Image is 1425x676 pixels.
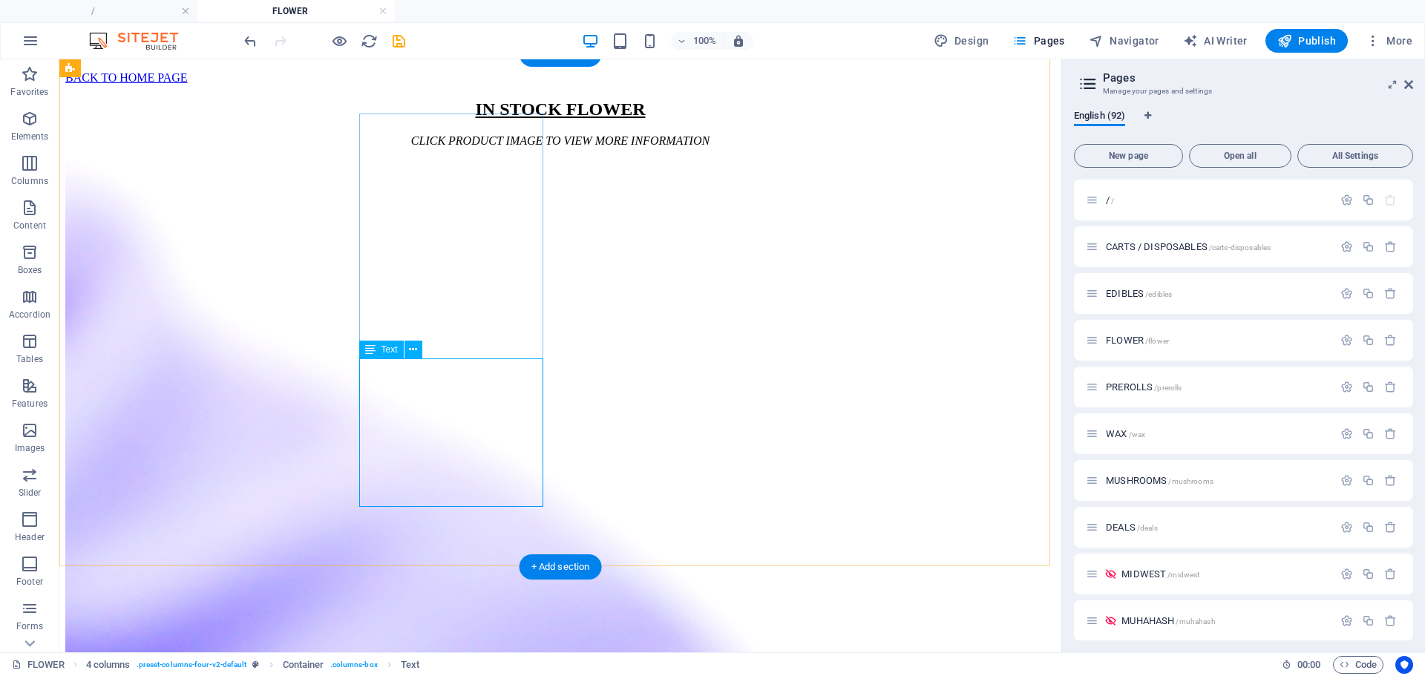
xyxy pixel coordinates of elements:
div: MUHAHASH/muhahash [1117,616,1333,626]
span: Click to open page [1106,288,1172,299]
h6: 100% [693,32,717,50]
div: Remove [1384,474,1397,487]
i: Save (Ctrl+S) [390,33,407,50]
h4: FLOWER [197,3,395,19]
button: AI Writer [1177,29,1254,53]
h2: Pages [1103,71,1413,85]
div: PREROLLS/prerolls [1101,382,1333,392]
span: Design [934,33,989,48]
p: Header [15,531,45,543]
span: Pages [1012,33,1064,48]
button: undo [241,32,259,50]
div: Settings [1340,427,1353,440]
button: New page [1074,144,1183,168]
a: Click to cancel selection. Double-click to open Pages [12,656,65,674]
div: Duplicate [1362,287,1375,300]
div: Remove [1384,240,1397,253]
span: Click to open page [1106,241,1271,252]
span: AI Writer [1183,33,1248,48]
i: On resize automatically adjust zoom level to fit chosen device. [732,34,745,47]
div: MIDWEST/midwest [1117,569,1333,579]
i: Undo: Duplicate elements (Ctrl+Z) [242,33,259,50]
div: Remove [1384,521,1397,534]
div: Settings [1340,521,1353,534]
div: Remove [1384,287,1397,300]
p: Features [12,398,47,410]
span: . preset-columns-four-v2-default [137,656,247,674]
span: Click to select. Double-click to edit [401,656,419,674]
i: This element is a customizable preset [252,660,259,669]
p: Elements [11,131,49,142]
div: Remove [1384,614,1397,627]
span: Navigator [1089,33,1159,48]
div: Settings [1340,381,1353,393]
span: . columns-box [330,656,378,674]
div: Settings [1340,240,1353,253]
div: CARTS / DISPOSABLES/carts-disposables [1101,242,1333,252]
span: Click to open page [1106,381,1182,393]
p: Content [13,220,46,232]
div: Duplicate [1362,568,1375,580]
span: Click to open page [1121,568,1199,580]
button: 100% [671,32,724,50]
div: Settings [1340,614,1353,627]
div: Language Tabs [1074,110,1413,138]
span: /prerolls [1154,384,1182,392]
span: /flower [1145,337,1169,345]
p: Accordion [9,309,50,321]
span: : [1308,659,1310,670]
div: + Add section [520,554,602,580]
button: Code [1333,656,1383,674]
span: Publish [1277,33,1336,48]
span: /mushrooms [1168,477,1213,485]
span: English (92) [1074,107,1125,128]
h6: Session time [1282,656,1321,674]
span: Open all [1196,151,1285,160]
div: Duplicate [1362,334,1375,347]
div: WAX/wax [1101,429,1333,439]
span: More [1366,33,1412,48]
div: FLOWER/flower [1101,335,1333,345]
span: 00 00 [1297,656,1320,674]
div: Duplicate [1362,240,1375,253]
span: /edibles [1145,290,1172,298]
span: Click to select. Double-click to edit [283,656,324,674]
div: Remove [1384,381,1397,393]
div: Remove [1384,427,1397,440]
span: /deals [1137,524,1158,532]
div: EDIBLES/edibles [1101,289,1333,298]
div: Design (Ctrl+Alt+Y) [928,29,995,53]
div: Duplicate [1362,194,1375,206]
div: Settings [1340,334,1353,347]
nav: breadcrumb [86,656,419,674]
span: Code [1340,656,1377,674]
button: All Settings [1297,144,1413,168]
h3: Manage your pages and settings [1103,85,1383,98]
div: Settings [1340,194,1353,206]
button: Pages [1006,29,1070,53]
p: Images [15,442,45,454]
div: MUSHROOMS/mushrooms [1101,476,1333,485]
div: Duplicate [1362,381,1375,393]
button: Open all [1189,144,1291,168]
img: Editor Logo [85,32,197,50]
i: Reload page [361,33,378,50]
button: reload [360,32,378,50]
span: Click to open page [1106,522,1158,533]
button: Design [928,29,995,53]
span: /carts-disposables [1209,243,1271,252]
span: Text [381,345,398,354]
div: The startpage cannot be deleted [1384,194,1397,206]
span: Click to select. Double-click to edit [86,656,131,674]
span: /wax [1129,430,1146,439]
p: Favorites [10,86,48,98]
p: Slider [19,487,42,499]
span: Click to open page [1121,615,1215,626]
div: Duplicate [1362,614,1375,627]
span: Click to open page [1106,428,1145,439]
div: Duplicate [1362,427,1375,440]
button: save [390,32,407,50]
div: Settings [1340,474,1353,487]
span: All Settings [1304,151,1406,160]
div: Duplicate [1362,521,1375,534]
